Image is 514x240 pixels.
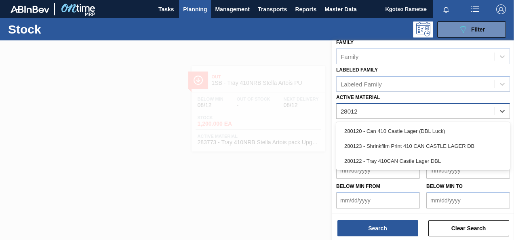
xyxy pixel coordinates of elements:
[433,4,459,15] button: Notifications
[295,4,316,14] span: Reports
[426,183,463,189] label: Below Min to
[336,139,510,154] div: 280123 - Shrinkfilm Print 410 CAN CASTLE LAGER DB
[471,26,485,33] span: Filter
[336,40,354,45] label: Family
[336,192,420,208] input: mm/dd/yyyy
[341,53,358,60] div: Family
[157,4,175,14] span: Tasks
[215,4,250,14] span: Management
[336,124,510,139] div: 280120 - Can 410 Castle Lager (DBL Luck)
[426,192,510,208] input: mm/dd/yyyy
[437,21,506,38] button: Filter
[426,162,510,179] input: mm/dd/yyyy
[336,183,380,189] label: Below Min from
[470,4,480,14] img: userActions
[8,25,120,34] h1: Stock
[341,80,382,87] div: Labeled Family
[496,4,506,14] img: Logout
[336,154,510,168] div: 280122 - Tray 410CAN Castle Lager DBL
[336,67,378,73] label: Labeled Family
[258,4,287,14] span: Transports
[324,4,356,14] span: Master Data
[413,21,433,38] div: Programming: no user selected
[336,162,420,179] input: mm/dd/yyyy
[11,6,49,13] img: TNhmsLtSVTkK8tSr43FrP2fwEKptu5GPRR3wAAAABJRU5ErkJggg==
[336,95,380,100] label: Active Material
[183,4,207,14] span: Planning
